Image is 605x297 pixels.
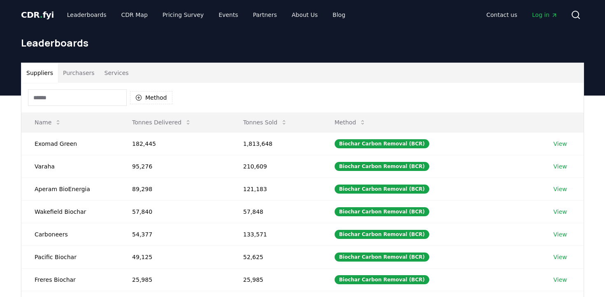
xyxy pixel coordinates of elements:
td: Carboneers [21,223,119,246]
h1: Leaderboards [21,36,584,49]
button: Name [28,114,68,131]
div: Biochar Carbon Removal (BCR) [335,139,429,148]
button: Tonnes Sold [237,114,294,131]
a: View [554,185,567,193]
div: Biochar Carbon Removal (BCR) [335,185,429,194]
a: Partners [247,7,284,22]
td: 182,445 [119,132,230,155]
a: View [554,162,567,171]
div: Biochar Carbon Removal (BCR) [335,230,429,239]
td: 25,985 [119,268,230,291]
td: 25,985 [230,268,321,291]
a: Blog [326,7,352,22]
td: 121,183 [230,178,321,200]
td: Exomad Green [21,132,119,155]
td: 133,571 [230,223,321,246]
nav: Main [60,7,352,22]
td: 52,625 [230,246,321,268]
td: Varaha [21,155,119,178]
td: 1,813,648 [230,132,321,155]
a: CDR Map [115,7,154,22]
div: Biochar Carbon Removal (BCR) [335,275,429,284]
a: Leaderboards [60,7,113,22]
td: 89,298 [119,178,230,200]
button: Method [328,114,373,131]
a: View [554,253,567,261]
a: Events [212,7,244,22]
div: Biochar Carbon Removal (BCR) [335,253,429,262]
a: CDR.fyi [21,9,54,21]
button: Method [130,91,172,104]
td: 54,377 [119,223,230,246]
a: Pricing Survey [156,7,210,22]
a: View [554,276,567,284]
td: Wakefield Biochar [21,200,119,223]
a: Contact us [480,7,524,22]
div: Biochar Carbon Removal (BCR) [335,162,429,171]
td: 57,848 [230,200,321,223]
button: Services [100,63,134,83]
button: Tonnes Delivered [126,114,198,131]
td: 57,840 [119,200,230,223]
a: View [554,208,567,216]
div: Biochar Carbon Removal (BCR) [335,207,429,216]
span: . [40,10,43,20]
nav: Main [480,7,564,22]
td: Aperam BioEnergia [21,178,119,200]
a: About Us [285,7,324,22]
a: View [554,140,567,148]
td: 210,609 [230,155,321,178]
a: Log in [526,7,564,22]
span: CDR fyi [21,10,54,20]
td: 49,125 [119,246,230,268]
td: Pacific Biochar [21,246,119,268]
button: Suppliers [21,63,58,83]
a: View [554,230,567,239]
span: Log in [532,11,558,19]
button: Purchasers [58,63,100,83]
td: Freres Biochar [21,268,119,291]
td: 95,276 [119,155,230,178]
